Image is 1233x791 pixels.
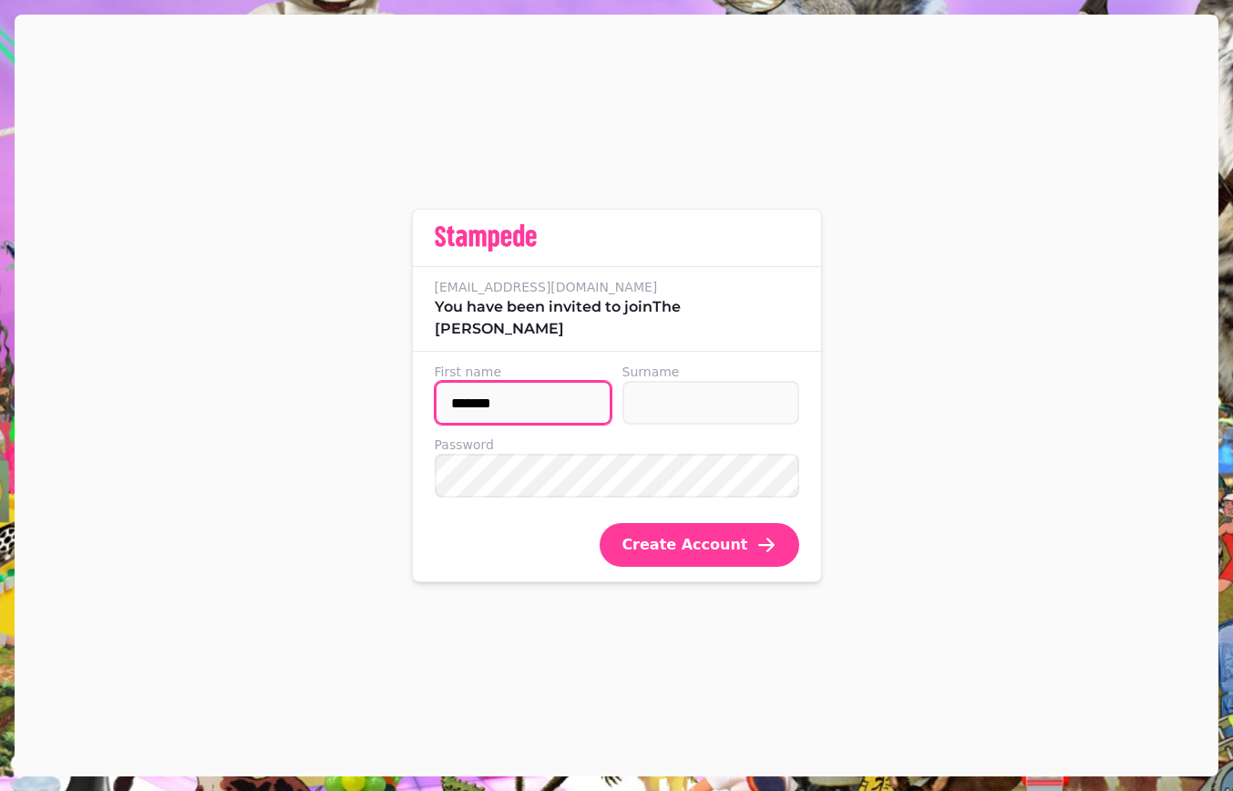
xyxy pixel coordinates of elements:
p: You have been invited to join The [PERSON_NAME] [435,296,799,340]
button: Create Account [600,523,798,567]
label: First name [435,363,611,381]
label: [EMAIL_ADDRESS][DOMAIN_NAME] [435,278,799,296]
label: Password [435,436,799,454]
label: Surname [622,363,799,381]
span: Create Account [622,538,747,552]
